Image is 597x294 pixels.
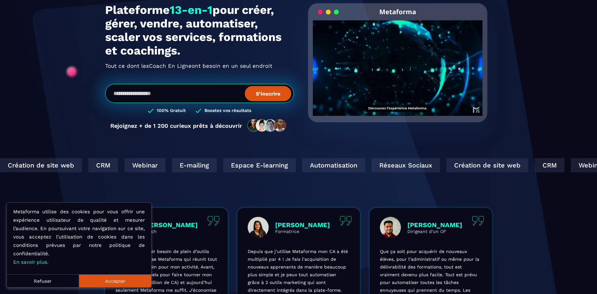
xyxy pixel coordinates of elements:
[149,66,192,76] span: Coach En Ligne
[380,217,401,238] img: profile
[157,108,186,114] h3: 100% Gratuit
[313,20,483,105] video: Your browser does not support the video tag.
[13,259,48,265] a: En savoir plus.
[379,3,416,20] h2: Metaforma
[340,216,352,226] img: quote
[143,229,198,234] p: Coach
[13,208,145,266] p: Metaforma utilise des cookies pour vous offrir une expérience utilisateur de qualité et mesurer l...
[195,108,201,114] img: checked
[302,158,364,172] div: Automatisation
[223,158,295,172] div: Espace E-learning
[407,229,462,234] p: Dirigeant d'un OF
[88,158,117,172] div: CRM
[105,61,294,71] h2: Tout ce dont les ont besoin en un seul endroit
[110,122,242,129] p: Rejoignez + de 1 200 curieux prêts à découvrir
[446,158,528,172] div: Création de site web
[204,108,251,114] h3: Boostez vos résultats
[275,221,330,229] p: [PERSON_NAME]
[407,221,462,229] p: [PERSON_NAME]
[79,274,151,287] button: Accepter
[7,274,79,287] button: Refuser
[472,216,484,226] img: quote
[245,119,289,132] img: community-people
[245,86,291,101] button: S’inscrire
[148,108,154,114] img: checked
[171,158,216,172] div: E-mailing
[105,3,294,57] h1: Plateforme pour créer, gérer, vendre, automatiser, scaler vos services, formations et coachings.
[318,9,339,15] img: loading
[149,60,192,71] span: Coach En Ligne
[534,158,564,172] div: CRM
[143,221,198,229] p: [PERSON_NAME]
[124,158,165,172] div: Webinar
[371,158,439,172] div: Réseaux Sociaux
[170,3,213,17] span: 13-en-1
[207,216,220,226] img: quote
[275,229,330,234] p: Formatrice
[248,217,269,238] img: profile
